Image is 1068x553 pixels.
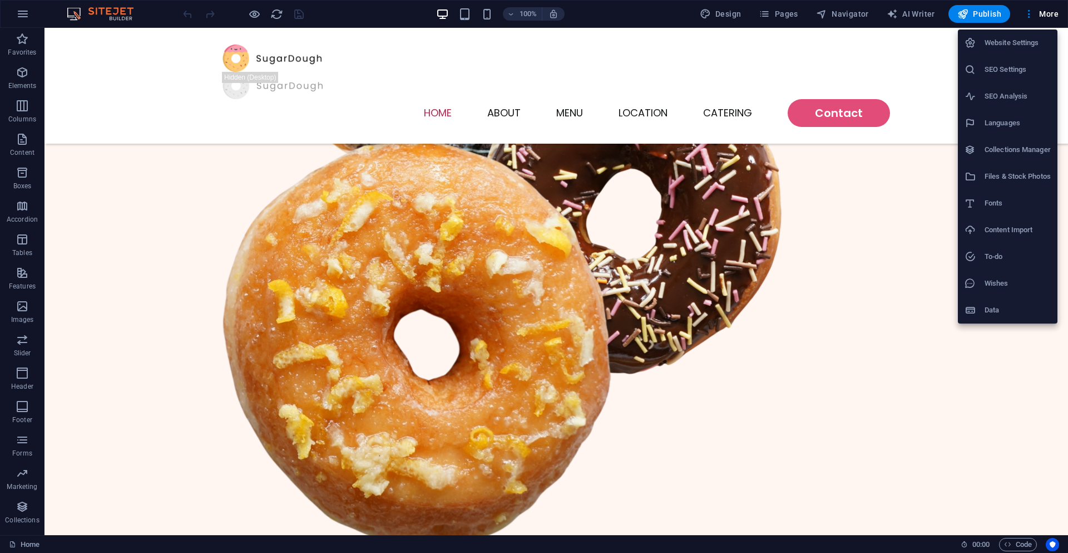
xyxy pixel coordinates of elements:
h6: SEO Analysis [985,90,1051,103]
h6: Wishes [985,277,1051,290]
h6: Data [985,304,1051,317]
h6: Files & Stock Photos [985,170,1051,183]
h6: Content Import [985,223,1051,237]
h6: SEO Settings [985,63,1051,76]
h6: Website Settings [985,36,1051,50]
h6: To-do [985,250,1051,263]
h6: Fonts [985,197,1051,210]
h6: Collections Manager [985,143,1051,156]
h6: Languages [985,116,1051,130]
